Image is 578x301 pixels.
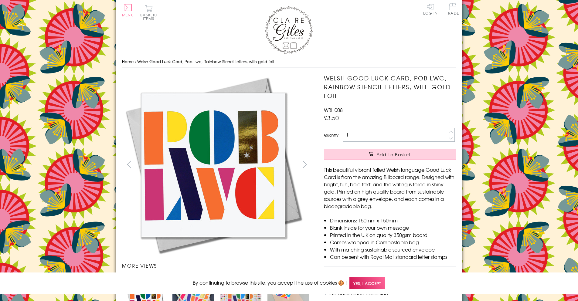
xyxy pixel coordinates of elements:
[376,151,411,157] span: Add to Basket
[122,59,134,64] a: Home
[349,277,385,289] span: Yes, I accept
[265,6,313,54] img: Claire Giles Greetings Cards
[446,3,459,16] a: Trade
[423,3,438,15] a: Log In
[122,12,134,18] span: Menu
[137,59,274,64] span: Welsh Good Luck Card, Pob Lwc, Rainbow Stencil letters, with gold foil
[140,5,157,20] button: Basket0 items
[330,217,456,224] li: Dimensions: 150mm x 150mm
[143,12,157,21] span: 0 items
[324,166,456,210] p: This beautiful vibrant foiled Welsh language Good Luck Card is from the amazing Billboard range. ...
[324,113,339,122] span: £3.50
[330,224,456,231] li: Blank inside for your own message
[324,74,456,100] h1: Welsh Good Luck Card, Pob Lwc, Rainbow Stencil letters, with gold foil
[324,132,338,138] label: Quantity
[330,253,456,260] li: Can be sent with Royal Mail standard letter stamps
[324,106,343,113] span: WBIL008
[298,157,312,171] button: next
[330,238,456,246] li: Comes wrapped in Compostable bag
[122,262,312,269] h3: More views
[122,56,456,68] nav: breadcrumbs
[324,149,456,160] button: Add to Basket
[330,231,456,238] li: Printed in the U.K on quality 350gsm board
[330,246,456,253] li: With matching sustainable sourced envelope
[446,3,459,15] span: Trade
[135,59,136,64] span: ›
[122,74,304,256] img: Welsh Good Luck Card, Pob Lwc, Rainbow Stencil letters, with gold foil
[122,157,136,171] button: prev
[122,4,134,17] button: Menu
